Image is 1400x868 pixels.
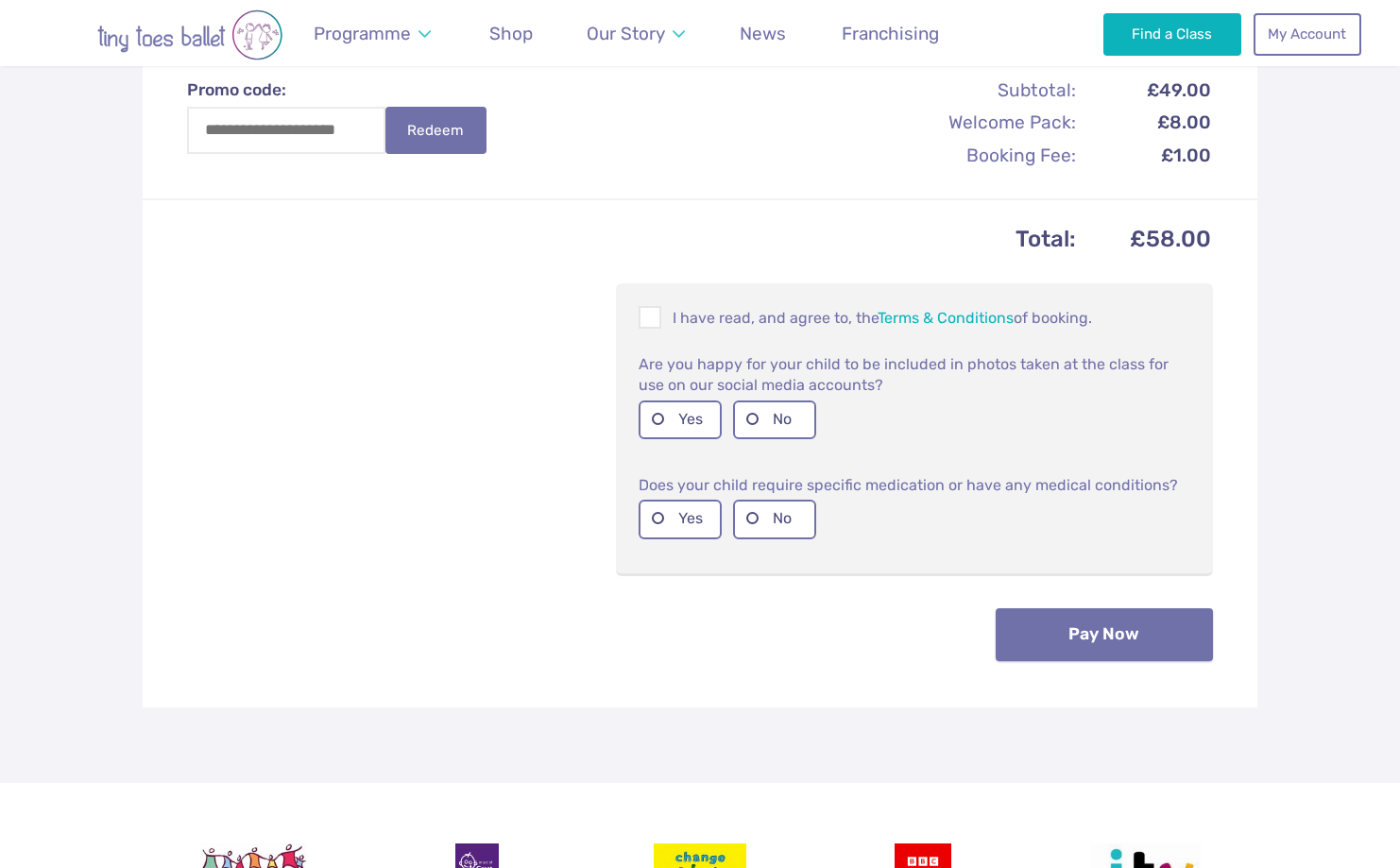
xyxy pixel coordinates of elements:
[39,9,341,60] img: tiny toes ballet
[489,23,533,44] span: Shop
[740,23,786,44] span: News
[875,108,1077,139] th: Welcome Pack:
[1254,13,1361,55] a: My Account
[189,220,1077,259] th: Total:
[731,11,795,56] a: News
[639,473,1190,496] p: Does your child require specific medication or have any medical conditions?
[842,23,939,44] span: Franchising
[875,75,1077,106] th: Subtotal:
[832,11,948,56] a: Franchising
[1103,13,1242,55] a: Find a Class
[480,11,541,56] a: Shop
[875,140,1077,171] th: Booking Fee:
[314,23,411,44] span: Programme
[578,11,694,56] a: Our Story
[996,608,1213,661] button: Pay Now
[304,11,439,56] a: Programme
[639,353,1190,397] p: Are you happy for your child to be included in photos taken at the class for use on our social me...
[878,309,1014,327] a: Terms & Conditions
[639,306,1190,329] p: I have read, and agree to, the of booking.
[1079,220,1211,259] td: £58.00
[587,23,665,44] span: Our Story
[385,107,486,154] button: Redeem
[1079,75,1211,106] td: £49.00
[639,500,722,538] label: Yes
[733,400,816,439] label: No
[187,78,504,102] label: Promo code:
[1079,108,1211,139] td: £8.00
[1079,140,1211,171] td: £1.00
[639,400,722,439] label: Yes
[733,500,816,538] label: No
